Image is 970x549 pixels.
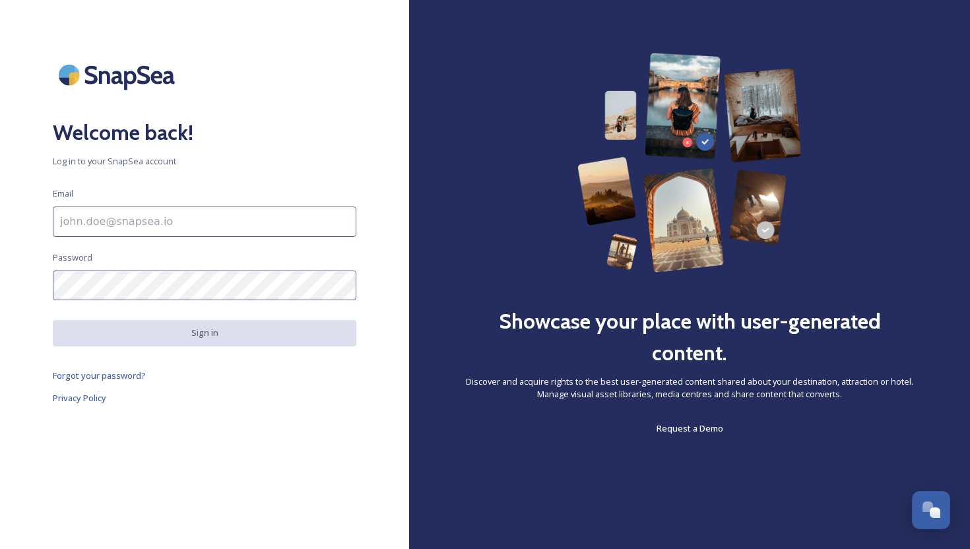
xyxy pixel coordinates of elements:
span: Log in to your SnapSea account [53,155,356,168]
a: Request a Demo [657,420,723,436]
a: Forgot your password? [53,368,356,383]
span: Password [53,251,92,264]
img: SnapSea Logo [53,53,185,97]
button: Open Chat [912,491,950,529]
span: Forgot your password? [53,370,146,381]
span: Email [53,187,73,200]
img: 63b42ca75bacad526042e722_Group%20154-p-800.png [577,53,802,273]
h2: Showcase your place with user-generated content. [462,306,917,369]
span: Discover and acquire rights to the best user-generated content shared about your destination, att... [462,375,917,401]
input: john.doe@snapsea.io [53,207,356,237]
span: Privacy Policy [53,392,106,404]
span: Request a Demo [657,422,723,434]
h2: Welcome back! [53,117,356,148]
button: Sign in [53,320,356,346]
a: Privacy Policy [53,390,356,406]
